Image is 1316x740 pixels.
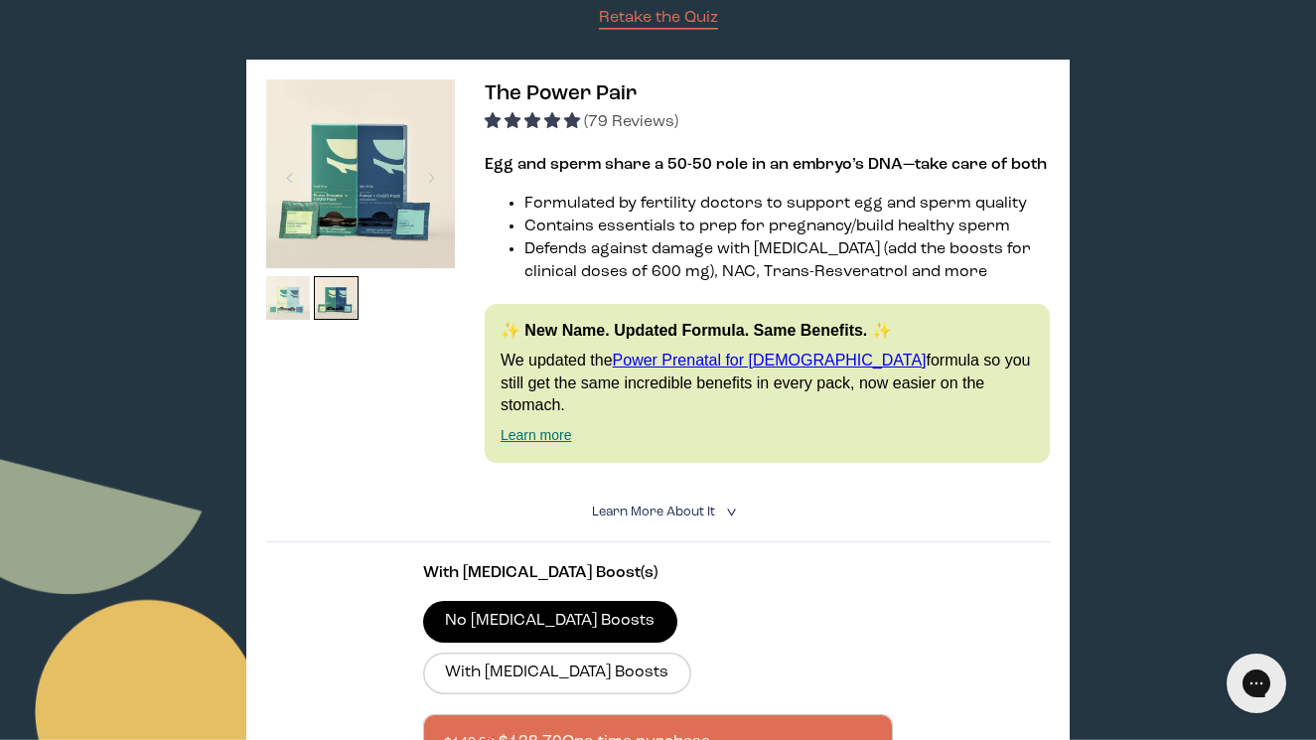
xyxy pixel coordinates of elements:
[423,653,691,694] label: With [MEDICAL_DATA] Boosts
[501,350,1034,416] p: We updated the formula so you still get the same incredible benefits in every pack, now easier on...
[613,352,927,369] a: Power Prenatal for [DEMOGRAPHIC_DATA]
[266,276,311,321] img: thumbnail image
[599,10,718,26] span: Retake the Quiz
[485,157,1047,173] strong: Egg and sperm share a 50-50 role in an embryo’s DNA—take care of both
[485,114,584,130] span: 4.92 stars
[501,322,892,339] strong: ✨ New Name. Updated Formula. Same Benefits. ✨
[524,193,1050,216] li: Formulated by fertility doctors to support egg and sperm quality
[423,601,677,643] label: No [MEDICAL_DATA] Boosts
[501,427,572,443] a: Learn more
[485,83,637,104] span: The Power Pair
[720,507,739,518] i: <
[592,503,725,521] summary: Learn More About it <
[423,562,894,585] p: With [MEDICAL_DATA] Boost(s)
[584,114,678,130] span: (79 Reviews)
[592,506,715,518] span: Learn More About it
[266,79,455,268] img: thumbnail image
[599,7,718,30] a: Retake the Quiz
[524,238,1050,284] li: Defends against damage with [MEDICAL_DATA] (add the boosts for clinical doses of 600 mg), NAC, Tr...
[524,216,1050,238] li: Contains essentials to prep for pregnancy/build healthy sperm
[1217,647,1296,720] iframe: Gorgias live chat messenger
[314,276,359,321] img: thumbnail image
